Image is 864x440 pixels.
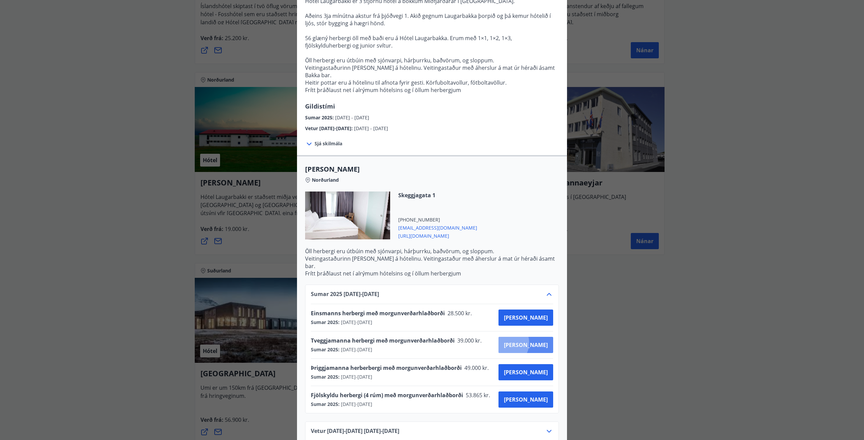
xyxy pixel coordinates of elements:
[311,337,455,344] span: Tveggjamanna herbergi með morgunverðarhlaðborði
[311,290,379,298] span: Sumar 2025 [DATE] - [DATE]
[305,270,559,277] p: Frítt þráðlaust net í alrýmum hótelsins og í öllum herbergjum
[504,341,548,349] span: [PERSON_NAME]
[498,310,553,326] button: [PERSON_NAME]
[354,125,388,131] span: [DATE] - [DATE]
[305,114,335,121] span: Sumar 2025 :
[398,216,477,223] span: [PHONE_NUMBER]
[340,319,372,326] span: [DATE] - [DATE]
[504,314,548,321] span: [PERSON_NAME]
[315,140,342,147] span: Sjá skilmála
[398,192,477,199] span: Skeggjagata 1
[498,337,553,353] button: [PERSON_NAME]
[398,223,477,231] span: [EMAIL_ADDRESS][DOMAIN_NAME]
[455,337,483,344] span: 39.000 kr.
[305,165,559,174] span: [PERSON_NAME]
[305,125,354,131] span: Vetur [DATE]-[DATE] :
[311,310,445,317] span: Einsmanns herbergi með morgunverðarhlaðborði
[311,319,340,326] span: Sumar 2025 :
[445,310,474,317] span: 28.500 kr.
[305,247,559,255] p: Öll herbergi eru útbúin með sjónvarpi, hárþurrku, baðvörum, og sloppum.
[335,114,369,121] span: [DATE] - [DATE]
[398,231,477,239] span: [URL][DOMAIN_NAME]
[305,255,559,270] p: Veitingastaðurinn [PERSON_NAME] á hótelinu. Veitingastaður með áherslur á mat úr héraði ásamt bar.
[311,346,340,353] span: Sumar 2025 :
[340,346,372,353] span: [DATE] - [DATE]
[305,102,335,110] span: Gildistími
[312,177,339,183] span: Norðurland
